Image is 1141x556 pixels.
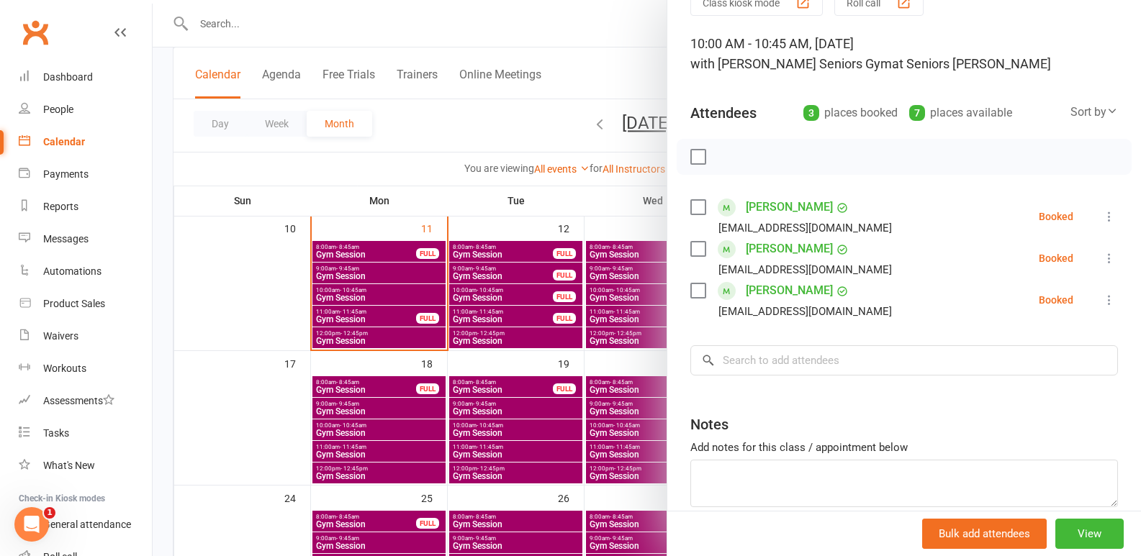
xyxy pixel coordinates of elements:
[19,158,152,191] a: Payments
[19,509,152,541] a: General attendance kiosk mode
[43,427,69,439] div: Tasks
[690,34,1118,74] div: 10:00 AM - 10:45 AM, [DATE]
[43,201,78,212] div: Reports
[892,56,1051,71] span: at Seniors [PERSON_NAME]
[19,417,152,450] a: Tasks
[43,233,89,245] div: Messages
[43,298,105,309] div: Product Sales
[17,14,53,50] a: Clubworx
[19,450,152,482] a: What's New
[922,519,1047,549] button: Bulk add attendees
[19,94,152,126] a: People
[690,345,1118,375] input: Search to add attendees
[43,395,114,406] div: Assessments
[1039,295,1073,305] div: Booked
[803,103,898,123] div: places booked
[19,191,152,223] a: Reports
[746,237,833,260] a: [PERSON_NAME]
[690,439,1118,456] div: Add notes for this class / appointment below
[718,302,892,321] div: [EMAIL_ADDRESS][DOMAIN_NAME]
[43,136,85,147] div: Calendar
[19,223,152,255] a: Messages
[43,71,93,83] div: Dashboard
[19,288,152,320] a: Product Sales
[909,105,925,121] div: 7
[43,363,86,374] div: Workouts
[690,56,892,71] span: with [PERSON_NAME] Seniors Gym
[718,260,892,279] div: [EMAIL_ADDRESS][DOMAIN_NAME]
[1070,103,1118,122] div: Sort by
[1039,211,1073,222] div: Booked
[19,385,152,417] a: Assessments
[19,61,152,94] a: Dashboard
[746,279,833,302] a: [PERSON_NAME]
[19,320,152,352] a: Waivers
[803,105,819,121] div: 3
[19,255,152,288] a: Automations
[909,103,1012,123] div: places available
[690,103,757,123] div: Attendees
[1039,253,1073,263] div: Booked
[43,104,73,115] div: People
[43,168,89,180] div: Payments
[19,126,152,158] a: Calendar
[43,519,131,530] div: General attendance
[43,460,95,471] div: What's New
[43,265,102,277] div: Automations
[19,352,152,385] a: Workouts
[1055,519,1124,549] button: View
[690,414,729,434] div: Notes
[746,196,833,219] a: [PERSON_NAME]
[44,507,55,519] span: 1
[14,507,49,542] iframe: Intercom live chat
[718,219,892,237] div: [EMAIL_ADDRESS][DOMAIN_NAME]
[43,330,78,342] div: Waivers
